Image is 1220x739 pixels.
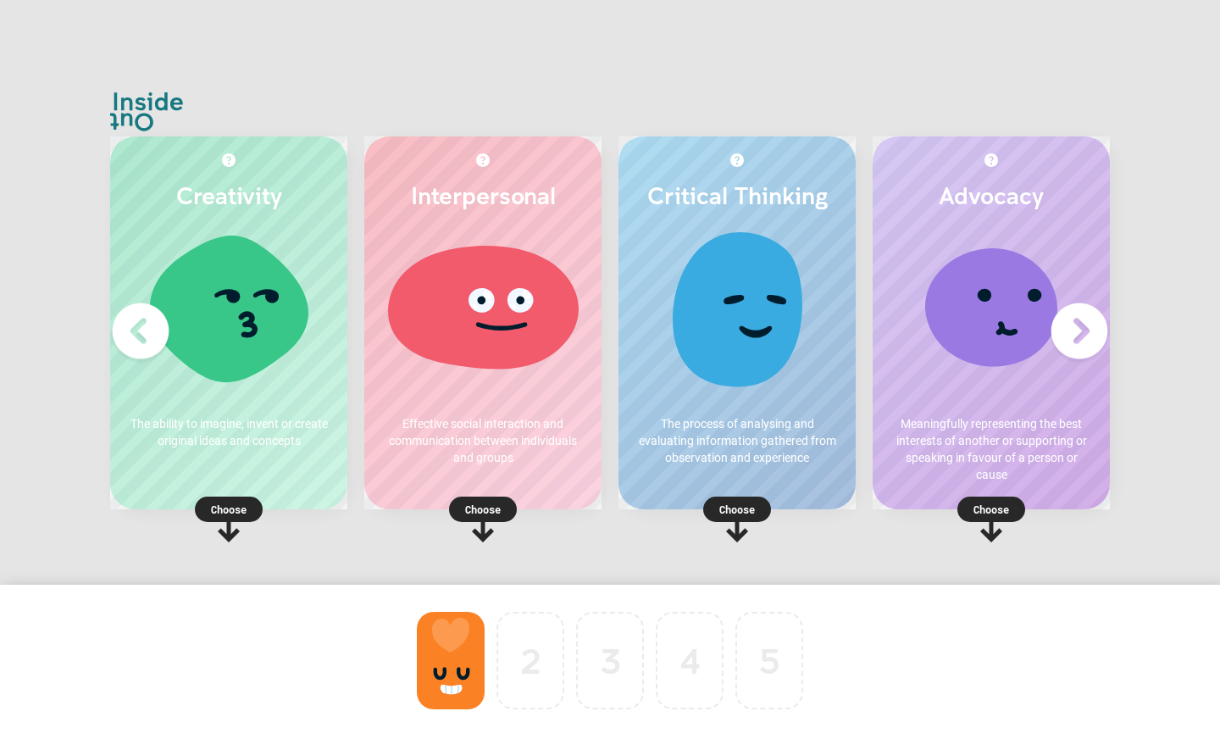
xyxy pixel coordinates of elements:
p: Effective social interaction and communication between individuals and groups [381,415,585,466]
p: The process of analysing and evaluating information gathered from observation and experience [635,415,839,466]
p: Choose [110,501,347,518]
p: Choose [364,501,602,518]
p: Meaningfully representing the best interests of another or supporting or speaking in favour of a ... [890,415,1093,483]
img: Next [1045,297,1113,365]
p: Choose [618,501,856,518]
img: More about Advocacy [984,153,998,167]
h2: Advocacy [890,181,1093,209]
img: More about Critical Thinking [730,153,744,167]
h2: Interpersonal [381,181,585,209]
img: More about Interpersonal [476,153,490,167]
img: More about Creativity [222,153,236,167]
h2: Creativity [127,181,330,209]
p: Choose [873,501,1110,518]
h2: Critical Thinking [635,181,839,209]
p: The ability to imagine, invent or create original ideas and concepts [127,415,330,449]
img: Previous [107,297,175,365]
